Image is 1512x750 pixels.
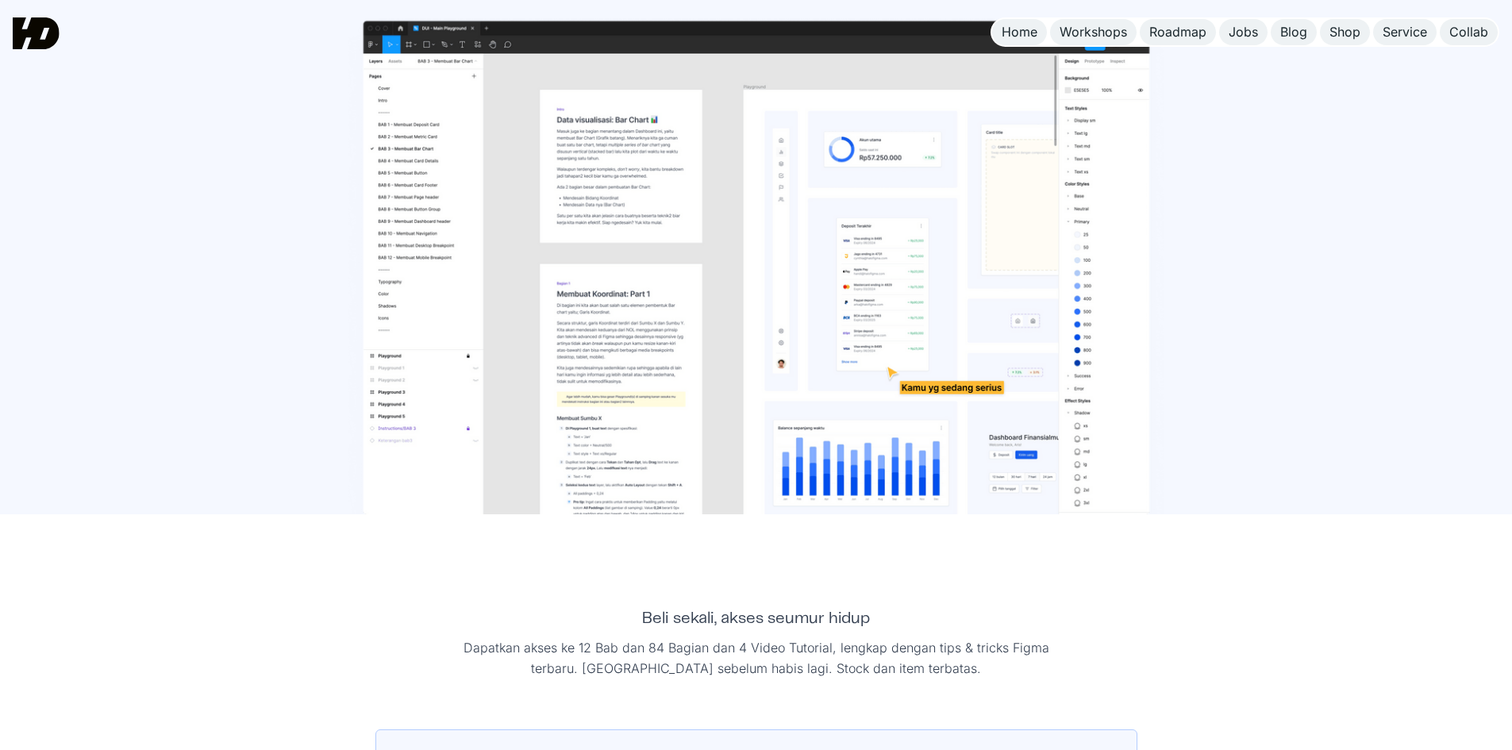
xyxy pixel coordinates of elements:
div: Jobs [1229,24,1258,40]
a: Collab [1440,19,1498,45]
div: Roadmap [1149,24,1206,40]
a: Shop [1320,19,1370,45]
a: Blog [1271,19,1317,45]
a: Jobs [1219,19,1268,45]
a: Workshops [1050,19,1137,45]
div: Service [1383,24,1427,40]
a: Service [1373,19,1437,45]
div: Blog [1280,24,1307,40]
div: Shop [1329,24,1360,40]
a: Home [992,19,1047,45]
a: Roadmap [1140,19,1216,45]
div: Home [1002,24,1037,40]
p: Dapatkan akses ke 12 Bab dan 84 Bagian dan 4 Video Tutorial, lengkap dengan tips & tricks Figma t... [439,638,1074,679]
div: Workshops [1060,24,1127,40]
div: Collab [1449,24,1488,40]
h2: Beli sekali, akses seumur hidup [642,610,870,629]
